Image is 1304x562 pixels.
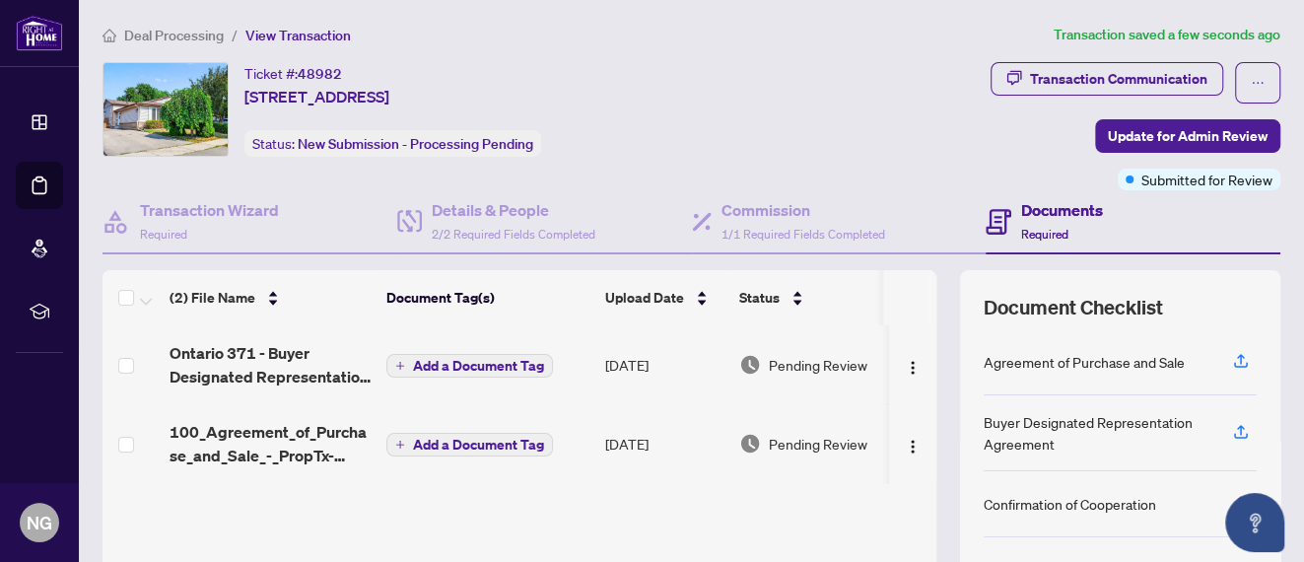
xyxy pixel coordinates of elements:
span: (2) File Name [170,287,255,309]
span: [STREET_ADDRESS] [244,85,389,108]
td: [DATE] [597,404,731,483]
span: New Submission - Processing Pending [298,135,533,153]
h4: Documents [1021,198,1103,222]
span: Add a Document Tag [413,438,544,452]
img: Document Status [739,354,761,376]
span: Submitted for Review [1141,169,1272,190]
span: View Transaction [245,27,351,44]
img: logo [16,15,63,51]
th: Document Tag(s) [378,270,597,325]
div: Buyer Designated Representation Agreement [984,411,1209,455]
button: Logo [897,428,928,459]
span: Update for Admin Review [1108,120,1268,152]
button: Transaction Communication [991,62,1223,96]
th: Status [731,270,899,325]
h4: Transaction Wizard [140,198,279,222]
article: Transaction saved a few seconds ago [1054,24,1280,46]
button: Add a Document Tag [386,433,553,457]
span: Ontario 371 - Buyer Designated Representation Agreement - Authority for Purchase or Lease.pdf [170,341,371,388]
span: 48982 [298,65,342,83]
button: Update for Admin Review [1095,119,1280,153]
img: Logo [905,360,921,376]
th: Upload Date [597,270,731,325]
span: home [103,29,116,42]
span: plus [395,361,405,371]
span: ellipsis [1251,76,1265,90]
div: Transaction Communication [1030,63,1207,95]
span: Document Checklist [984,294,1163,321]
div: Agreement of Purchase and Sale [984,351,1185,373]
li: / [232,24,238,46]
button: Add a Document Tag [386,432,553,457]
span: Deal Processing [124,27,224,44]
button: Logo [897,349,928,381]
span: Add a Document Tag [413,359,544,373]
span: 2/2 Required Fields Completed [432,227,595,242]
span: Pending Review [769,433,867,455]
div: Confirmation of Cooperation [984,493,1156,515]
span: Required [140,227,187,242]
img: IMG-W12347259_1.jpg [103,63,228,156]
h4: Details & People [432,198,595,222]
img: Document Status [739,433,761,455]
img: Logo [905,439,921,455]
span: 1/1 Required Fields Completed [721,227,885,242]
span: NG [27,509,52,536]
div: Ticket #: [244,62,342,85]
span: Pending Review [769,354,867,376]
span: Status [739,287,780,309]
span: Required [1021,227,1068,242]
button: Open asap [1225,493,1284,552]
span: Upload Date [605,287,684,309]
span: 100_Agreement_of_Purchase_and_Sale_-_PropTx-[PERSON_NAME].pdf [170,420,371,467]
div: Status: [244,130,541,157]
h4: Commission [721,198,885,222]
th: (2) File Name [162,270,378,325]
button: Add a Document Tag [386,353,553,379]
td: [DATE] [597,325,731,404]
button: Add a Document Tag [386,354,553,378]
span: plus [395,440,405,450]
